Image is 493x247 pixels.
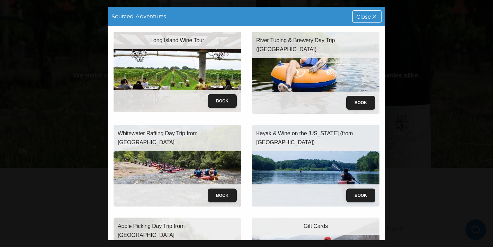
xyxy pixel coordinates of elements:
p: Long Island Wine Tour [150,36,204,45]
button: Book [346,189,375,202]
div: Sourced Adventures [108,10,170,23]
p: Whitewater Rafting Day Trip from [GEOGRAPHIC_DATA] [118,129,237,147]
button: Book [208,189,237,202]
p: River Tubing & Brewery Day Trip ([GEOGRAPHIC_DATA]) [256,36,375,54]
img: wine-tour-trip.jpeg [114,32,241,112]
img: kayak-wine.jpeg [252,125,379,207]
img: whitewater-rafting.jpeg [114,125,241,207]
button: Book [346,96,375,110]
p: Kayak & Wine on the [US_STATE] (from [GEOGRAPHIC_DATA]) [256,129,375,147]
p: Apple Picking Day Trip from [GEOGRAPHIC_DATA] [118,222,237,240]
span: Close [356,14,371,19]
img: river-tubing.jpeg [252,32,379,114]
button: Book [208,94,237,108]
p: Gift Cards [304,222,328,231]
